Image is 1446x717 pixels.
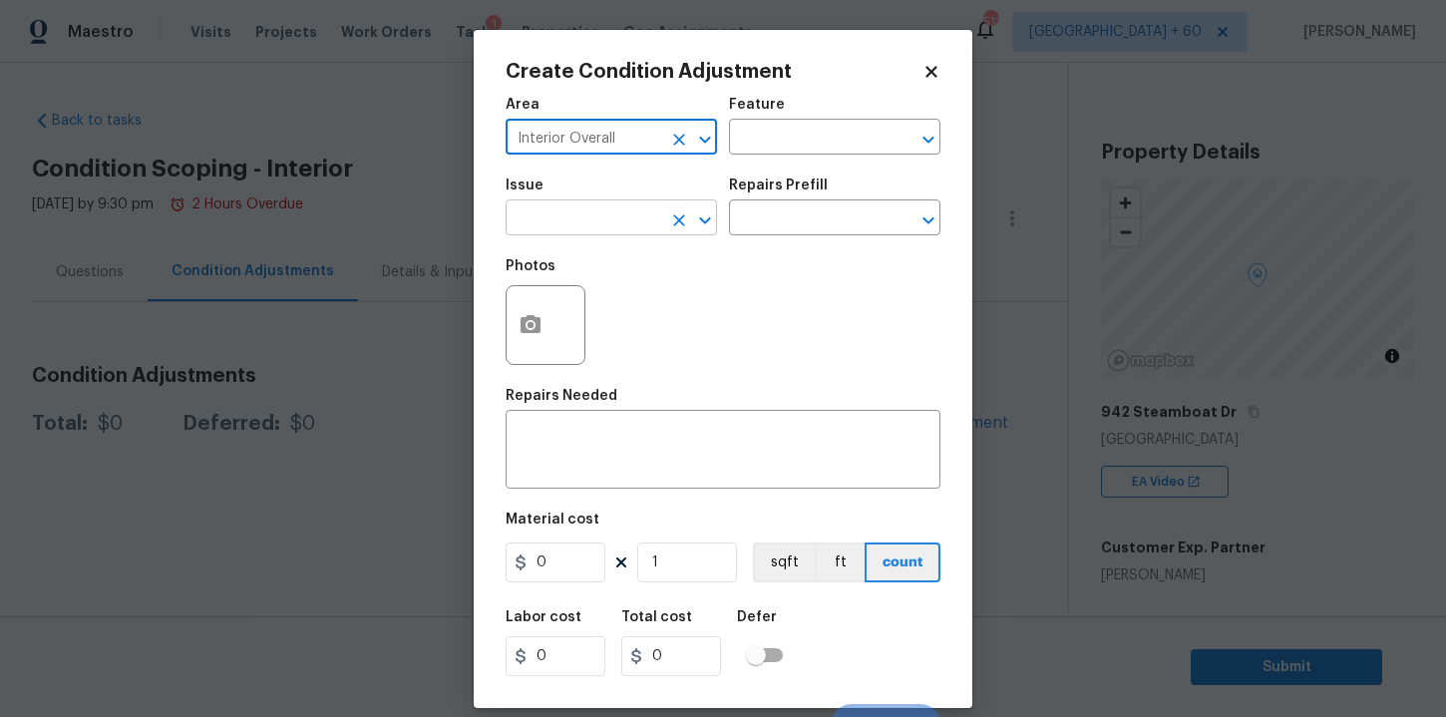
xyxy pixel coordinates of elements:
[506,179,543,192] h5: Issue
[815,542,865,582] button: ft
[737,610,777,624] h5: Defer
[506,62,922,82] h2: Create Condition Adjustment
[506,98,540,112] h5: Area
[506,389,617,403] h5: Repairs Needed
[506,259,555,273] h5: Photos
[914,206,942,234] button: Open
[665,206,693,234] button: Clear
[729,179,828,192] h5: Repairs Prefill
[691,206,719,234] button: Open
[914,126,942,154] button: Open
[506,610,581,624] h5: Labor cost
[753,542,815,582] button: sqft
[506,513,599,527] h5: Material cost
[729,98,785,112] h5: Feature
[691,126,719,154] button: Open
[621,610,692,624] h5: Total cost
[865,542,940,582] button: count
[665,126,693,154] button: Clear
